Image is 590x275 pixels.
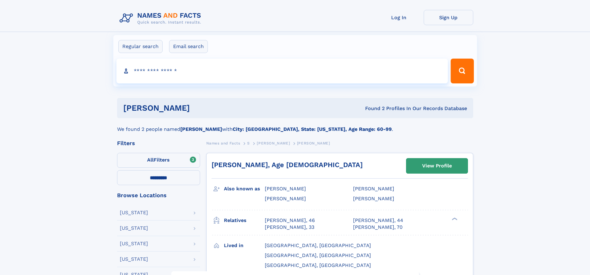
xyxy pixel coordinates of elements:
[224,215,265,226] h3: Relatives
[422,159,452,173] div: View Profile
[353,217,403,224] a: [PERSON_NAME], 44
[265,186,306,192] span: [PERSON_NAME]
[265,224,314,231] a: [PERSON_NAME], 33
[120,241,148,246] div: [US_STATE]
[169,40,208,53] label: Email search
[353,186,394,192] span: [PERSON_NAME]
[212,161,363,169] a: [PERSON_NAME], Age [DEMOGRAPHIC_DATA]
[257,139,290,147] a: [PERSON_NAME]
[123,104,278,112] h1: [PERSON_NAME]
[247,139,250,147] a: S
[120,226,148,231] div: [US_STATE]
[265,262,371,268] span: [GEOGRAPHIC_DATA], [GEOGRAPHIC_DATA]
[247,141,250,145] span: S
[117,153,200,168] label: Filters
[233,126,392,132] b: City: [GEOGRAPHIC_DATA], State: [US_STATE], Age Range: 60-99
[374,10,424,25] a: Log In
[297,141,330,145] span: [PERSON_NAME]
[116,59,448,83] input: search input
[118,40,163,53] label: Regular search
[257,141,290,145] span: [PERSON_NAME]
[265,252,371,258] span: [GEOGRAPHIC_DATA], [GEOGRAPHIC_DATA]
[206,139,240,147] a: Names and Facts
[117,140,200,146] div: Filters
[406,158,468,173] a: View Profile
[353,224,403,231] a: [PERSON_NAME], 70
[278,105,467,112] div: Found 2 Profiles In Our Records Database
[120,210,148,215] div: [US_STATE]
[265,196,306,202] span: [PERSON_NAME]
[147,157,154,163] span: All
[117,118,473,133] div: We found 2 people named with .
[424,10,473,25] a: Sign Up
[120,257,148,262] div: [US_STATE]
[224,184,265,194] h3: Also known as
[353,196,394,202] span: [PERSON_NAME]
[224,240,265,251] h3: Lived in
[265,242,371,248] span: [GEOGRAPHIC_DATA], [GEOGRAPHIC_DATA]
[450,217,458,221] div: ❯
[180,126,222,132] b: [PERSON_NAME]
[265,217,315,224] a: [PERSON_NAME], 46
[451,59,474,83] button: Search Button
[117,193,200,198] div: Browse Locations
[117,10,206,27] img: Logo Names and Facts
